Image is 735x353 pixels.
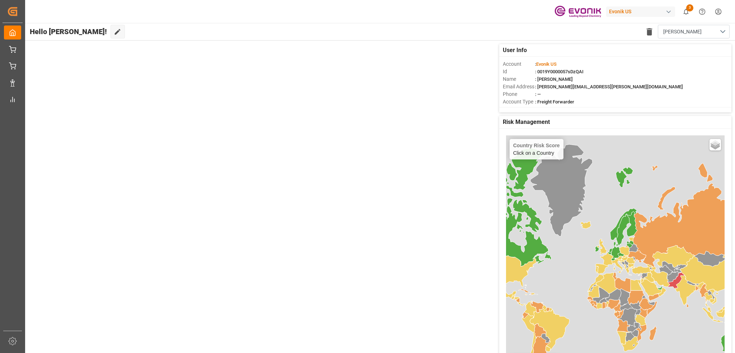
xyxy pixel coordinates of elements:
[554,5,601,18] img: Evonik-brand-mark-Deep-Purple-RGB.jpeg_1700498283.jpeg
[30,25,107,38] span: Hello [PERSON_NAME]!
[503,83,535,90] span: Email Address
[503,46,527,55] span: User Info
[535,99,574,104] span: : Freight Forwarder
[678,4,694,20] button: show 3 new notifications
[535,69,584,74] span: : 0019Y0000057sDzQAI
[658,25,730,38] button: open menu
[503,68,535,75] span: Id
[536,61,557,67] span: Evonik US
[503,90,535,98] span: Phone
[694,4,710,20] button: Help Center
[513,143,560,156] div: Click on a Country
[663,28,702,36] span: [PERSON_NAME]
[503,98,535,106] span: Account Type
[503,60,535,68] span: Account
[606,6,675,17] div: Evonik US
[686,4,693,11] span: 3
[535,92,541,97] span: : —
[606,5,678,18] button: Evonik US
[710,139,721,150] a: Layers
[503,75,535,83] span: Name
[535,84,683,89] span: : [PERSON_NAME][EMAIL_ADDRESS][PERSON_NAME][DOMAIN_NAME]
[513,143,560,148] h4: Country Risk Score
[535,76,573,82] span: : [PERSON_NAME]
[535,61,557,67] span: :
[503,118,550,126] span: Risk Management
